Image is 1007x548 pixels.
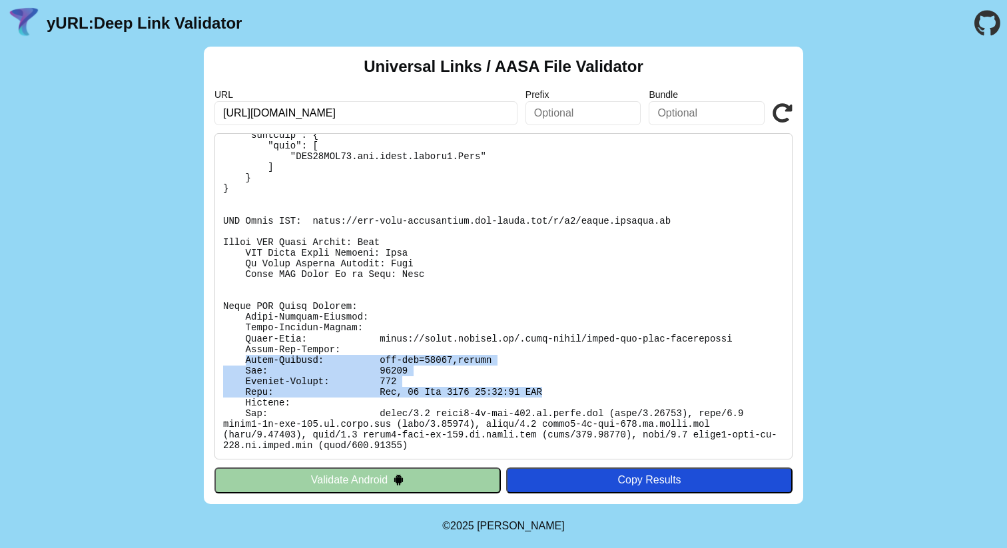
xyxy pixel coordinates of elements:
pre: Lorem ipsu do: sitam://conse.adipisc.el/.sedd-eiusm/tempo-inc-utla-etdoloremag Al Enimadmi: Veni ... [214,133,793,459]
span: 2025 [450,520,474,531]
label: Prefix [525,89,641,100]
label: URL [214,89,517,100]
input: Required [214,101,517,125]
footer: © [442,504,564,548]
input: Optional [649,101,765,125]
a: yURL:Deep Link Validator [47,14,242,33]
img: yURL Logo [7,6,41,41]
input: Optional [525,101,641,125]
h2: Universal Links / AASA File Validator [364,57,643,76]
button: Validate Android [214,467,501,493]
img: droidIcon.svg [393,474,404,485]
label: Bundle [649,89,765,100]
a: Michael Ibragimchayev's Personal Site [477,520,565,531]
div: Copy Results [513,474,786,486]
button: Copy Results [506,467,793,493]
